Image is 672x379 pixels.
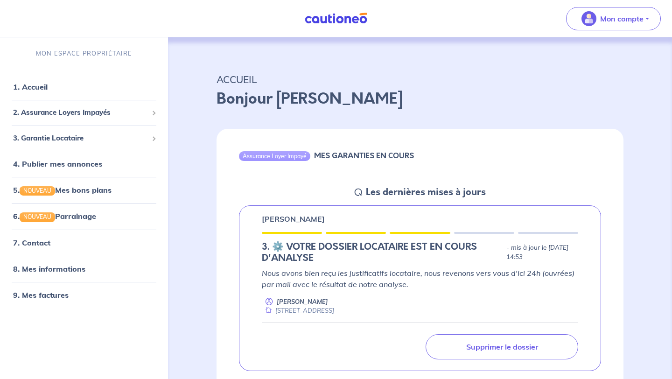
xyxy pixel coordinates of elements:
[13,107,148,118] span: 2. Assurance Loyers Impayés
[262,306,334,315] div: [STREET_ADDRESS]
[600,13,644,24] p: Mon compte
[301,13,371,24] img: Cautioneo
[36,49,132,58] p: MON ESPACE PROPRIÉTAIRE
[262,267,578,290] p: Nous avons bien reçu les justificatifs locataire, nous revenons vers vous d'ici 24h (ouvrées) par...
[581,11,596,26] img: illu_account_valid_menu.svg
[13,290,69,300] a: 9. Mes factures
[4,104,164,122] div: 2. Assurance Loyers Impayés
[13,238,50,247] a: 7. Contact
[4,260,164,278] div: 8. Mes informations
[262,241,578,264] div: state: DOCUMENTS-TO-EVALUATE, Context: NEW,CHOOSE-CERTIFICATE,ALONE,LESSOR-DOCUMENTS
[262,213,325,225] p: [PERSON_NAME]
[13,82,48,91] a: 1. Accueil
[4,207,164,226] div: 6.NOUVEAUParrainage
[217,71,623,88] p: ACCUEIL
[4,181,164,199] div: 5.NOUVEAUMes bons plans
[13,264,85,274] a: 8. Mes informations
[4,154,164,173] div: 4. Publier mes annonces
[506,243,578,262] p: - mis à jour le [DATE] 14:53
[566,7,661,30] button: illu_account_valid_menu.svgMon compte
[4,129,164,147] div: 3. Garantie Locataire
[277,297,328,306] p: [PERSON_NAME]
[314,151,414,160] h6: MES GARANTIES EN COURS
[466,342,538,351] p: Supprimer le dossier
[217,88,623,110] p: Bonjour [PERSON_NAME]
[4,233,164,252] div: 7. Contact
[4,77,164,96] div: 1. Accueil
[13,133,148,144] span: 3. Garantie Locataire
[4,286,164,304] div: 9. Mes factures
[13,212,96,221] a: 6.NOUVEAUParrainage
[13,185,112,195] a: 5.NOUVEAUMes bons plans
[239,151,310,161] div: Assurance Loyer Impayé
[13,159,102,168] a: 4. Publier mes annonces
[426,334,578,359] a: Supprimer le dossier
[262,241,503,264] h5: 3.︎ ⚙️ VOTRE DOSSIER LOCATAIRE EST EN COURS D'ANALYSE
[366,187,486,198] h5: Les dernières mises à jours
